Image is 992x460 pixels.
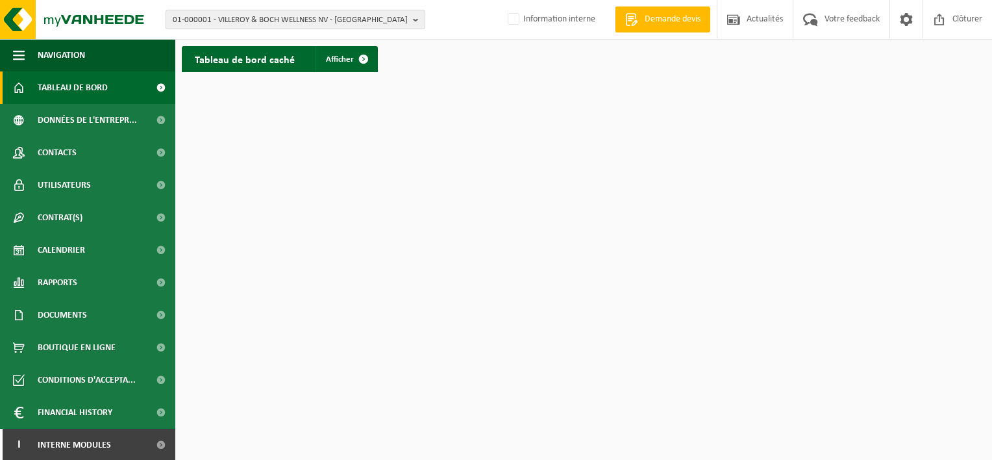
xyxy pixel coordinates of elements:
span: Navigation [38,39,85,71]
span: Boutique en ligne [38,331,116,364]
span: Tableau de bord [38,71,108,104]
span: Contacts [38,136,77,169]
a: Demande devis [615,6,710,32]
span: Afficher [326,55,354,64]
span: Financial History [38,396,112,429]
span: Calendrier [38,234,85,266]
span: Conditions d'accepta... [38,364,136,396]
h2: Tableau de bord caché [182,46,308,71]
label: Information interne [505,10,595,29]
span: Documents [38,299,87,331]
button: 01-000001 - VILLEROY & BOCH WELLNESS NV - [GEOGRAPHIC_DATA] [166,10,425,29]
span: Demande devis [641,13,704,26]
a: Afficher [316,46,377,72]
span: Rapports [38,266,77,299]
span: Données de l'entrepr... [38,104,137,136]
span: Utilisateurs [38,169,91,201]
span: Contrat(s) [38,201,82,234]
span: 01-000001 - VILLEROY & BOCH WELLNESS NV - [GEOGRAPHIC_DATA] [173,10,408,30]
